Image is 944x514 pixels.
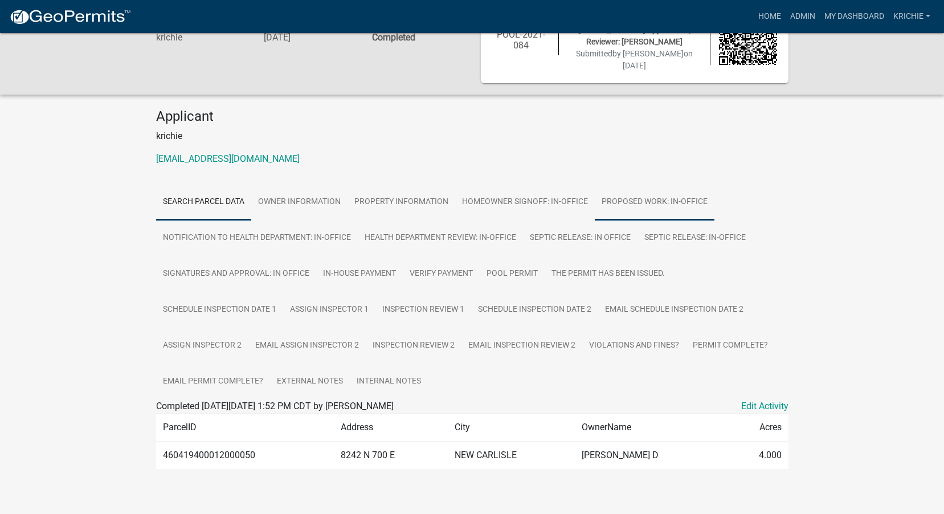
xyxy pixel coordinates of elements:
[471,292,598,328] a: Schedule Inspection Date 2
[545,256,672,292] a: The permit has been issued.
[251,184,348,221] a: Owner Information
[372,32,415,43] strong: Completed
[264,32,355,43] h6: [DATE]
[575,414,727,442] td: OwnerName
[719,7,777,66] img: QR code
[637,220,753,256] a: Septic Release: In-Office
[686,328,775,364] a: Permit Complete?
[461,328,582,364] a: Email Inspection Review 2
[889,6,935,27] a: krichie
[786,6,820,27] a: Admin
[754,6,786,27] a: Home
[480,256,545,292] a: Pool Permit
[334,414,448,442] td: Address
[156,32,247,43] h6: krichie
[595,184,714,221] a: Proposed Work: In-Office
[156,184,251,221] a: Search Parcel Data
[283,292,375,328] a: Assign Inspector 1
[455,184,595,221] a: Homeowner Signoff: In-Office
[316,256,403,292] a: In-house payment
[403,256,480,292] a: Verify Payment
[575,442,727,470] td: [PERSON_NAME] D
[727,442,788,470] td: 4.000
[270,364,350,400] a: External Notes
[156,153,300,164] a: [EMAIL_ADDRESS][DOMAIN_NAME]
[523,220,637,256] a: Septic Release: In Office
[727,414,788,442] td: Acres
[156,292,283,328] a: Schedule Inspection Date 1
[576,49,693,70] span: Submitted on [DATE]
[156,401,394,411] span: Completed [DATE][DATE] 1:52 PM CDT by [PERSON_NAME]
[582,328,686,364] a: Violations and fines?
[348,184,455,221] a: Property Information
[156,220,358,256] a: Notification to Health Department: In-Office
[741,399,788,413] a: Edit Activity
[358,220,523,256] a: Health Department Review: In-Office
[156,414,334,442] td: ParcelID
[156,364,270,400] a: Email Permit Complete?
[248,328,366,364] a: Email Assign Inspector 2
[448,442,575,470] td: NEW CARLISLE
[612,49,684,58] span: by [PERSON_NAME]
[820,6,889,27] a: My Dashboard
[334,442,448,470] td: 8242 N 700 E
[366,328,461,364] a: Inspection Review 2
[156,442,334,470] td: 460419400012000050
[156,328,248,364] a: Assign Inspector 2
[156,108,788,125] h4: Applicant
[492,29,550,51] h6: POOL-2021-084
[156,129,788,143] p: krichie
[156,256,316,292] a: Signatures and Approval: In Office
[598,292,750,328] a: Email Schedule Inspection Date 2
[448,414,575,442] td: City
[375,292,471,328] a: Inspection Review 1
[350,364,428,400] a: Internal Notes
